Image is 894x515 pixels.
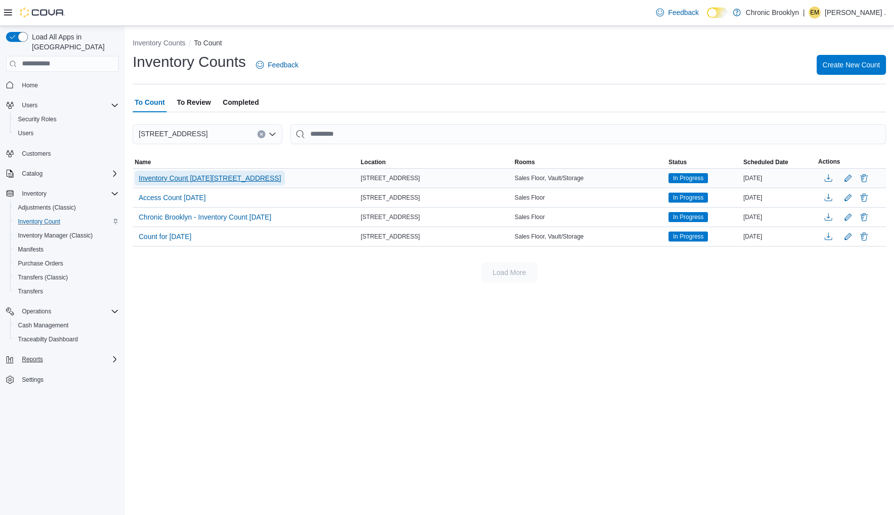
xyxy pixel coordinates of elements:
a: Manifests [14,244,47,256]
button: Operations [2,304,123,318]
button: Customers [2,146,123,161]
button: Inventory Counts [133,39,186,47]
span: Transfers [14,285,119,297]
span: Cash Management [18,321,68,329]
button: Manifests [10,243,123,257]
span: Actions [818,158,840,166]
button: Inventory [18,188,50,200]
span: Adjustments (Classic) [14,202,119,214]
button: Traceabilty Dashboard [10,332,123,346]
span: Completed [223,92,259,112]
span: In Progress [673,193,703,202]
span: Settings [18,373,119,386]
button: Edit count details [842,190,854,205]
span: Chronic Brooklyn - Inventory Count [DATE] [139,212,271,222]
button: Inventory Manager (Classic) [10,229,123,243]
span: Scheduled Date [743,158,788,166]
div: [DATE] [741,192,816,204]
span: Feedback [668,7,698,17]
span: [STREET_ADDRESS] [361,233,420,241]
span: Load More [493,267,526,277]
span: Inventory Manager (Classic) [18,232,93,240]
span: Purchase Orders [18,259,63,267]
h1: Inventory Counts [133,52,246,72]
span: [STREET_ADDRESS] [139,128,208,140]
input: This is a search bar. After typing your query, hit enter to filter the results lower in the page. [290,124,886,144]
nav: Complex example [6,74,119,413]
span: Manifests [18,246,43,254]
button: Edit count details [842,210,854,225]
button: Clear input [257,130,265,138]
span: Operations [18,305,119,317]
span: [STREET_ADDRESS] [361,213,420,221]
button: Reports [18,353,47,365]
span: Inventory Count [DATE][STREET_ADDRESS] [139,173,281,183]
a: Adjustments (Classic) [14,202,80,214]
span: Users [18,129,33,137]
span: Inventory Manager (Classic) [14,230,119,242]
button: Catalog [18,168,46,180]
button: Delete [858,231,870,243]
a: Traceabilty Dashboard [14,333,82,345]
button: Create New Count [817,55,886,75]
button: Load More [481,262,537,282]
span: In Progress [669,193,708,203]
span: Users [22,101,37,109]
span: Catalog [18,168,119,180]
button: Inventory Count [10,215,123,229]
span: In Progress [669,173,708,183]
button: Name [133,156,359,168]
span: Count for [DATE] [139,232,192,242]
button: Scheduled Date [741,156,816,168]
button: Delete [858,192,870,204]
div: Sales Floor [513,211,667,223]
button: Transfers [10,284,123,298]
button: Transfers (Classic) [10,270,123,284]
span: Customers [18,147,119,160]
button: Security Roles [10,112,123,126]
button: Cash Management [10,318,123,332]
span: Catalog [22,170,42,178]
span: Customers [22,150,51,158]
div: [DATE] [741,231,816,243]
button: Delete [858,172,870,184]
span: Create New Count [823,60,880,70]
p: | [803,6,805,18]
a: Customers [18,148,55,160]
button: Reports [2,352,123,366]
button: Open list of options [268,130,276,138]
a: Security Roles [14,113,60,125]
span: Adjustments (Classic) [18,204,76,212]
span: Transfers [18,287,43,295]
div: Eddie Morales . [809,6,821,18]
span: To Count [135,92,165,112]
button: Purchase Orders [10,257,123,270]
span: Location [361,158,386,166]
span: Transfers (Classic) [18,273,68,281]
span: Reports [18,353,119,365]
span: [STREET_ADDRESS] [361,174,420,182]
button: Home [2,78,123,92]
a: Settings [18,374,47,386]
div: [DATE] [741,172,816,184]
button: Catalog [2,167,123,181]
div: Sales Floor, Vault/Storage [513,172,667,184]
span: Inventory [18,188,119,200]
button: Users [18,99,41,111]
span: Rooms [515,158,535,166]
p: [PERSON_NAME] . [825,6,886,18]
button: Edit count details [842,229,854,244]
button: Delete [858,211,870,223]
span: Cash Management [14,319,119,331]
span: Inventory Count [18,218,60,226]
a: Feedback [652,2,702,22]
span: [STREET_ADDRESS] [361,194,420,202]
span: Users [18,99,119,111]
span: In Progress [673,174,703,183]
span: Reports [22,355,43,363]
span: Load All Apps in [GEOGRAPHIC_DATA] [28,32,119,52]
p: Chronic Brooklyn [746,6,799,18]
a: Feedback [252,55,302,75]
button: Location [359,156,513,168]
